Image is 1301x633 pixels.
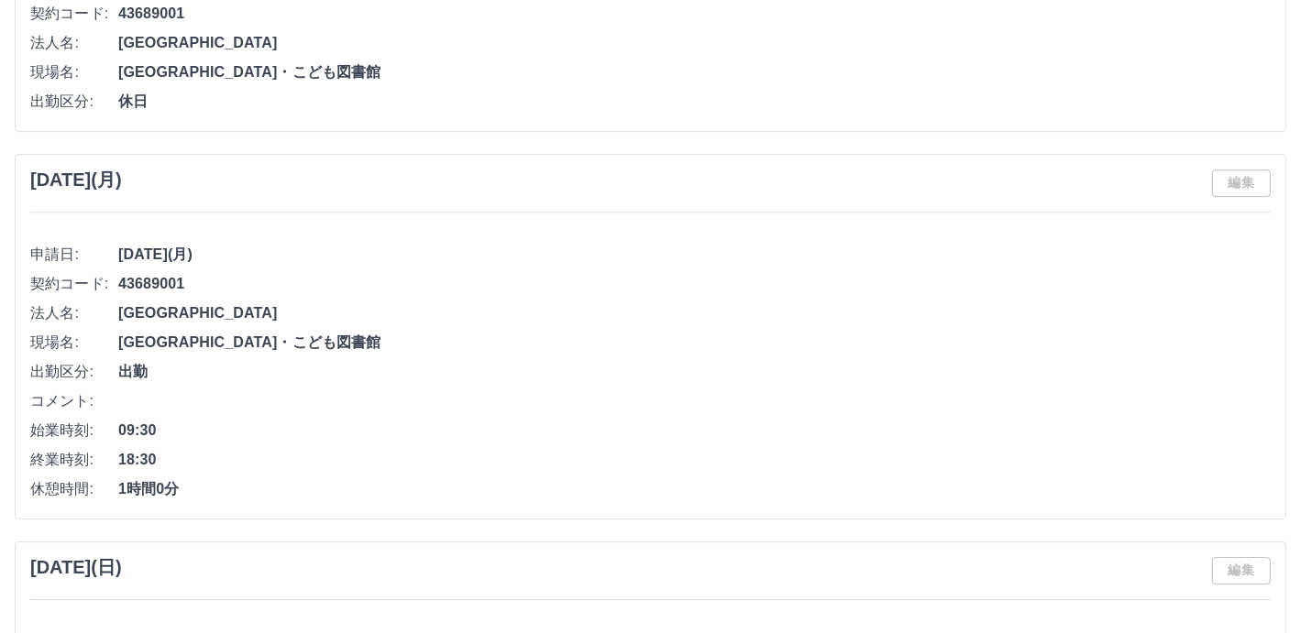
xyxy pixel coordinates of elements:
[30,449,118,471] span: 終業時刻:
[30,32,118,54] span: 法人名:
[118,32,1271,54] span: [GEOGRAPHIC_DATA]
[30,302,118,324] span: 法人名:
[118,3,1271,25] span: 43689001
[118,302,1271,324] span: [GEOGRAPHIC_DATA]
[30,61,118,83] span: 現場名:
[30,420,118,442] span: 始業時刻:
[30,91,118,113] span: 出勤区分:
[30,244,118,266] span: 申請日:
[118,273,1271,295] span: 43689001
[118,478,1271,500] span: 1時間0分
[30,332,118,354] span: 現場名:
[30,169,122,191] h3: [DATE](月)
[30,273,118,295] span: 契約コード:
[118,361,1271,383] span: 出勤
[118,61,1271,83] span: [GEOGRAPHIC_DATA]・こども図書館
[118,332,1271,354] span: [GEOGRAPHIC_DATA]・こども図書館
[30,361,118,383] span: 出勤区分:
[118,244,1271,266] span: [DATE](月)
[30,557,122,578] h3: [DATE](日)
[30,478,118,500] span: 休憩時間:
[30,3,118,25] span: 契約コード:
[118,420,1271,442] span: 09:30
[118,91,1271,113] span: 休日
[30,390,118,412] span: コメント:
[118,449,1271,471] span: 18:30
